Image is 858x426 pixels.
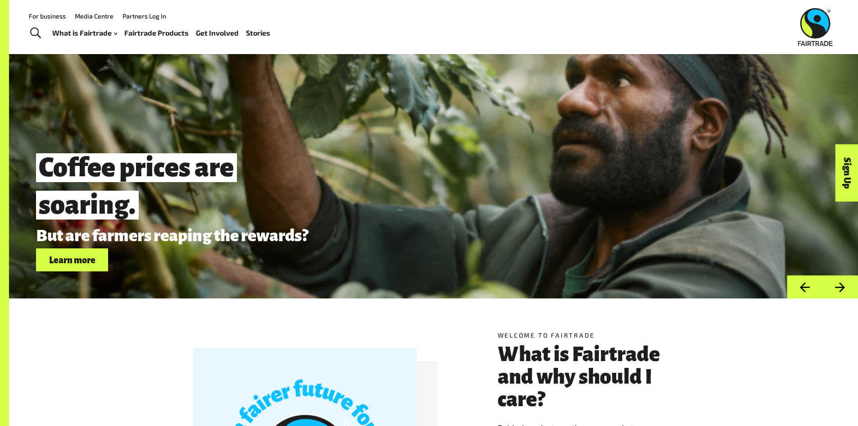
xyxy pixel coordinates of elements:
button: Next [822,275,858,298]
a: Media Centre [75,12,113,20]
a: For business [29,12,66,20]
a: Stories [246,27,270,40]
a: Partners Log In [123,12,166,20]
img: Fairtrade Australia New Zealand logo [798,8,833,46]
a: Fairtrade Products [124,27,189,40]
button: Previous [787,275,822,298]
a: Learn more [36,248,108,271]
h3: What is Fairtrade and why should I care? [498,343,674,411]
p: But are farmers reaping the rewards? [36,227,697,245]
a: Get Involved [196,27,239,40]
a: Toggle Search [24,22,46,45]
span: Coffee prices are soaring. [36,153,237,220]
h5: Welcome to Fairtrade [498,330,674,340]
a: What is Fairtrade [52,27,117,40]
